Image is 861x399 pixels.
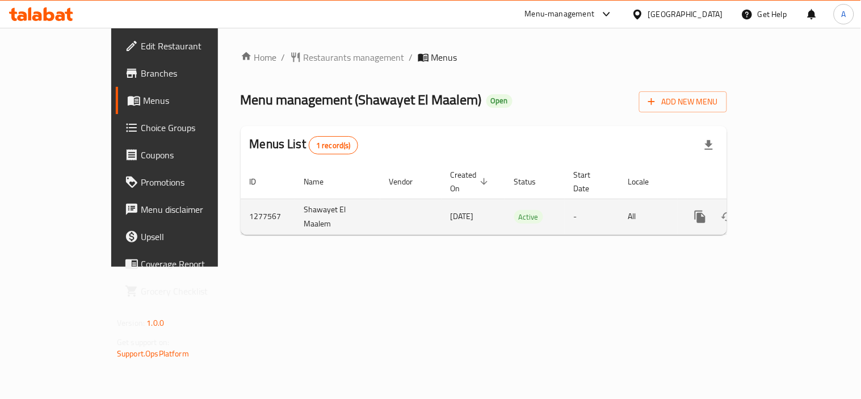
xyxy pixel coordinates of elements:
span: Menu disclaimer [141,203,246,216]
span: A [842,8,846,20]
a: Promotions [116,169,255,196]
span: Add New Menu [648,95,718,109]
a: Menus [116,87,255,114]
a: Coupons [116,141,255,169]
span: Name [304,175,339,188]
a: Coverage Report [116,250,255,278]
a: Grocery Checklist [116,278,255,305]
table: enhanced table [241,165,805,235]
span: Get support on: [117,335,169,350]
span: Open [486,96,513,106]
span: Restaurants management [304,51,405,64]
span: Promotions [141,175,246,189]
a: Choice Groups [116,114,255,141]
li: / [409,51,413,64]
div: Active [514,210,543,224]
span: Branches [141,66,246,80]
span: 1 record(s) [309,140,358,151]
span: ID [250,175,271,188]
div: Total records count [309,136,358,154]
span: Grocery Checklist [141,284,246,298]
span: Edit Restaurant [141,39,246,53]
a: Branches [116,60,255,87]
a: Home [241,51,277,64]
span: Locale [628,175,664,188]
button: more [687,203,714,230]
span: Vendor [389,175,428,188]
div: Menu-management [525,7,595,21]
span: Active [514,211,543,224]
td: - [565,199,619,234]
span: Created On [451,168,492,195]
li: / [282,51,285,64]
span: Start Date [574,168,606,195]
nav: breadcrumb [241,51,727,64]
td: All [619,199,678,234]
span: 1.0.0 [146,316,164,330]
h2: Menus List [250,136,358,154]
span: Menus [143,94,246,107]
a: Menu disclaimer [116,196,255,223]
a: Edit Restaurant [116,32,255,60]
a: Support.OpsPlatform [117,346,189,361]
td: Shawayet El Maalem [295,199,380,234]
a: Upsell [116,223,255,250]
a: Restaurants management [290,51,405,64]
div: [GEOGRAPHIC_DATA] [648,8,723,20]
td: 1277567 [241,199,295,234]
button: Add New Menu [639,91,727,112]
span: Upsell [141,230,246,243]
span: Menus [431,51,457,64]
div: Open [486,94,513,108]
div: Export file [695,132,723,159]
span: Menu management ( Shawayet El Maalem ) [241,87,482,112]
span: Coverage Report [141,257,246,271]
span: Status [514,175,551,188]
button: Change Status [714,203,741,230]
span: Coupons [141,148,246,162]
span: Version: [117,316,145,330]
span: [DATE] [451,209,474,224]
span: Choice Groups [141,121,246,135]
th: Actions [678,165,805,199]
